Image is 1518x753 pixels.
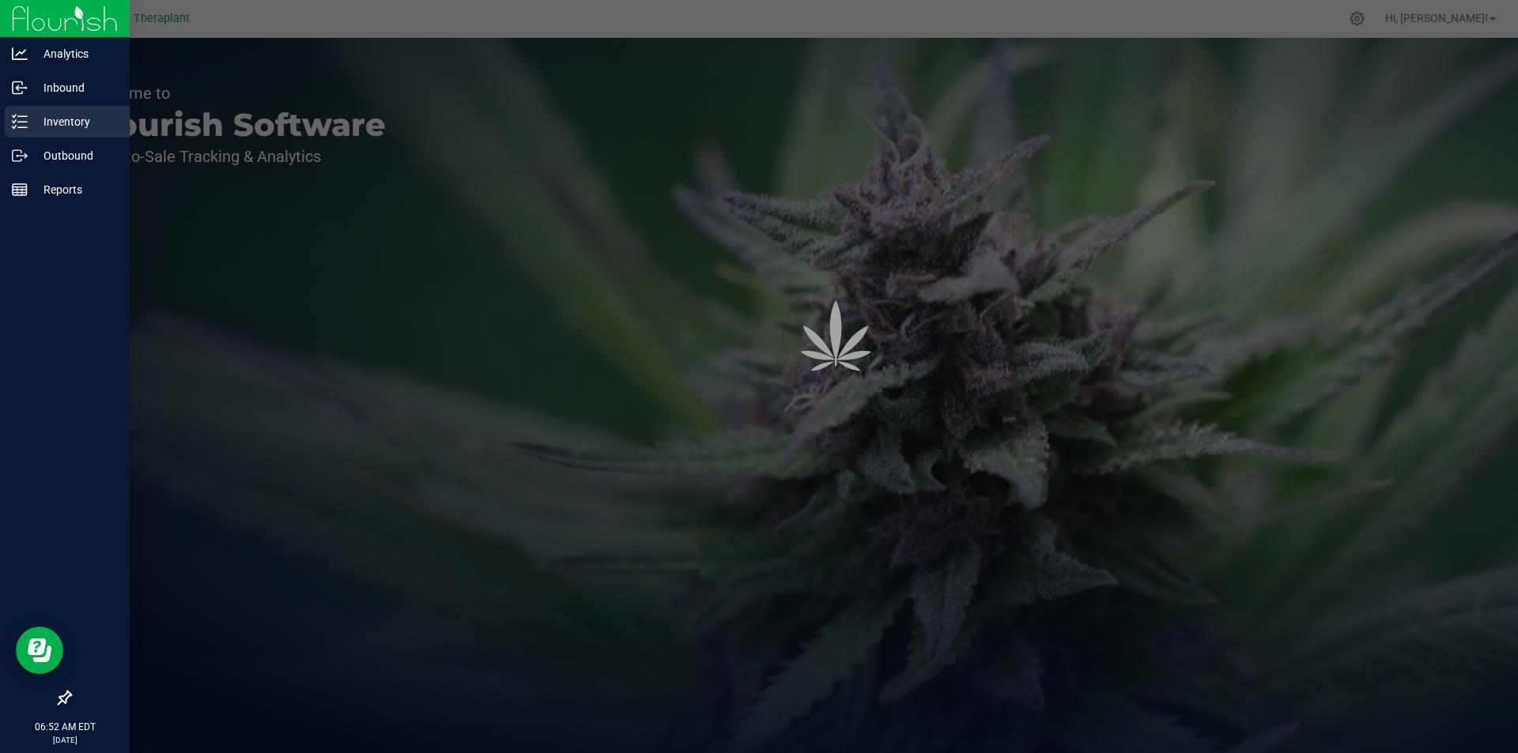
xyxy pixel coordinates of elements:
[12,148,28,164] inline-svg: Outbound
[28,44,123,63] p: Analytics
[12,46,28,62] inline-svg: Analytics
[12,182,28,198] inline-svg: Reports
[28,112,123,131] p: Inventory
[28,146,123,165] p: Outbound
[28,78,123,97] p: Inbound
[7,720,123,734] p: 06:52 AM EDT
[28,180,123,199] p: Reports
[12,80,28,96] inline-svg: Inbound
[7,734,123,746] p: [DATE]
[12,114,28,130] inline-svg: Inventory
[16,627,63,674] iframe: Resource center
